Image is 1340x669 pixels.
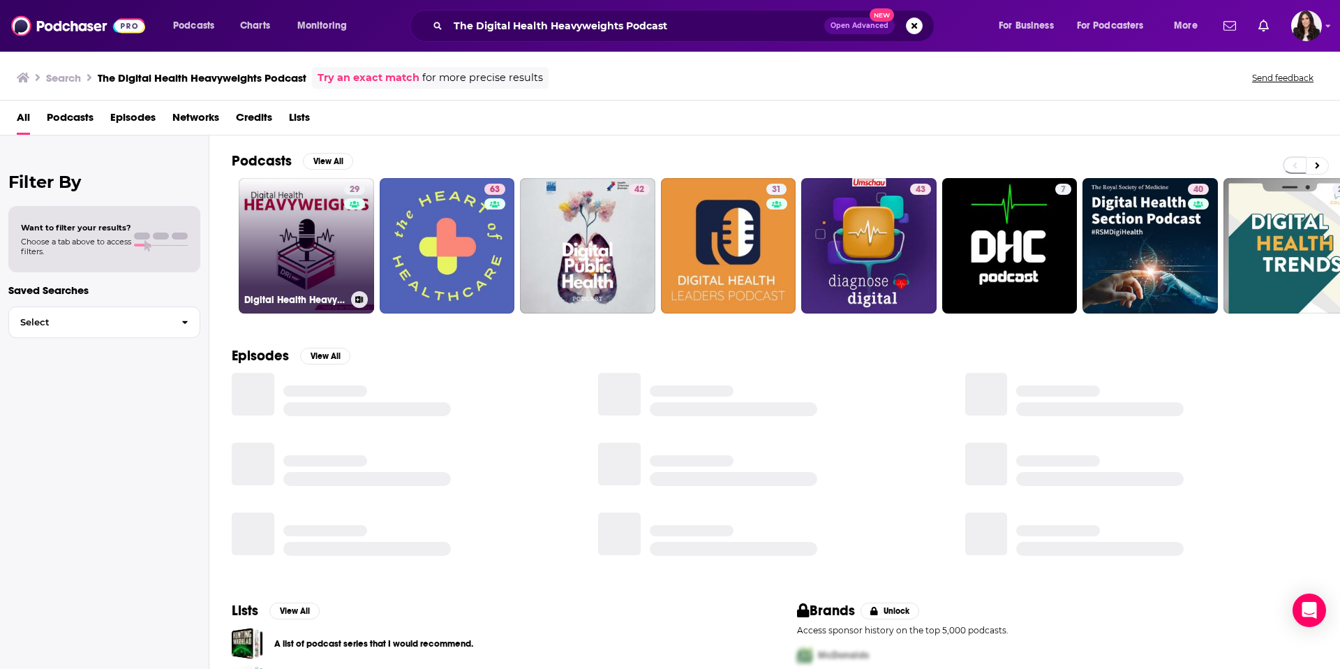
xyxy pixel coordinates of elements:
[240,16,270,36] span: Charts
[8,307,200,338] button: Select
[9,318,170,327] span: Select
[1193,183,1203,197] span: 40
[1293,594,1326,627] div: Open Intercom Messenger
[490,183,500,197] span: 63
[269,603,320,619] button: View All
[772,183,781,197] span: 31
[634,183,644,197] span: 42
[1055,184,1071,195] a: 7
[423,10,948,42] div: Search podcasts, credits, & more...
[910,184,931,195] a: 43
[801,178,937,314] a: 43
[110,106,156,135] a: Episodes
[380,178,515,314] a: 63
[98,71,306,84] h3: The Digital Health Heavyweights Podcast
[8,284,200,297] p: Saved Searches
[797,602,855,619] h2: Brands
[448,15,824,37] input: Search podcasts, credits, & more...
[297,16,347,36] span: Monitoring
[989,15,1071,37] button: open menu
[1068,15,1164,37] button: open menu
[870,8,895,22] span: New
[1218,14,1242,38] a: Show notifications dropdown
[21,223,131,233] span: Want to filter your results?
[1291,10,1322,41] img: User Profile
[173,16,214,36] span: Podcasts
[916,183,925,197] span: 43
[232,152,292,170] h2: Podcasts
[46,71,81,84] h3: Search
[861,603,920,619] button: Unlock
[766,184,787,195] a: 31
[244,294,345,306] h3: Digital Health Heavyweights
[300,348,350,365] button: View All
[350,183,359,197] span: 29
[1082,178,1218,314] a: 40
[232,602,258,619] h2: Lists
[274,636,473,652] a: A list of podcast series that I would recommend.
[11,13,145,39] img: Podchaser - Follow, Share and Rate Podcasts
[1291,10,1322,41] button: Show profile menu
[1077,16,1144,36] span: For Podcasters
[1248,72,1318,84] button: Send feedback
[831,22,888,29] span: Open Advanced
[824,17,895,34] button: Open AdvancedNew
[484,184,505,195] a: 63
[661,178,796,314] a: 31
[232,628,263,659] a: A list of podcast series that I would recommend.
[288,15,365,37] button: open menu
[1188,184,1209,195] a: 40
[289,106,310,135] a: Lists
[520,178,655,314] a: 42
[999,16,1054,36] span: For Business
[239,178,374,314] a: 29Digital Health Heavyweights
[344,184,365,195] a: 29
[17,106,30,135] a: All
[1061,183,1066,197] span: 7
[232,602,320,619] a: ListsView All
[942,178,1078,314] a: 7
[1164,15,1215,37] button: open menu
[232,347,289,365] h2: Episodes
[303,153,353,170] button: View All
[163,15,232,37] button: open menu
[47,106,94,135] a: Podcasts
[21,237,131,256] span: Choose a tab above to access filters.
[172,106,219,135] a: Networks
[818,649,869,661] span: McDonalds
[422,70,543,86] span: for more precise results
[318,70,419,86] a: Try an exact match
[236,106,272,135] a: Credits
[232,347,350,365] a: EpisodesView All
[1174,16,1198,36] span: More
[232,152,353,170] a: PodcastsView All
[1253,14,1274,38] a: Show notifications dropdown
[629,184,650,195] a: 42
[797,625,1318,635] p: Access sponsor history on the top 5,000 podcasts.
[1291,10,1322,41] span: Logged in as RebeccaShapiro
[231,15,278,37] a: Charts
[8,172,200,192] h2: Filter By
